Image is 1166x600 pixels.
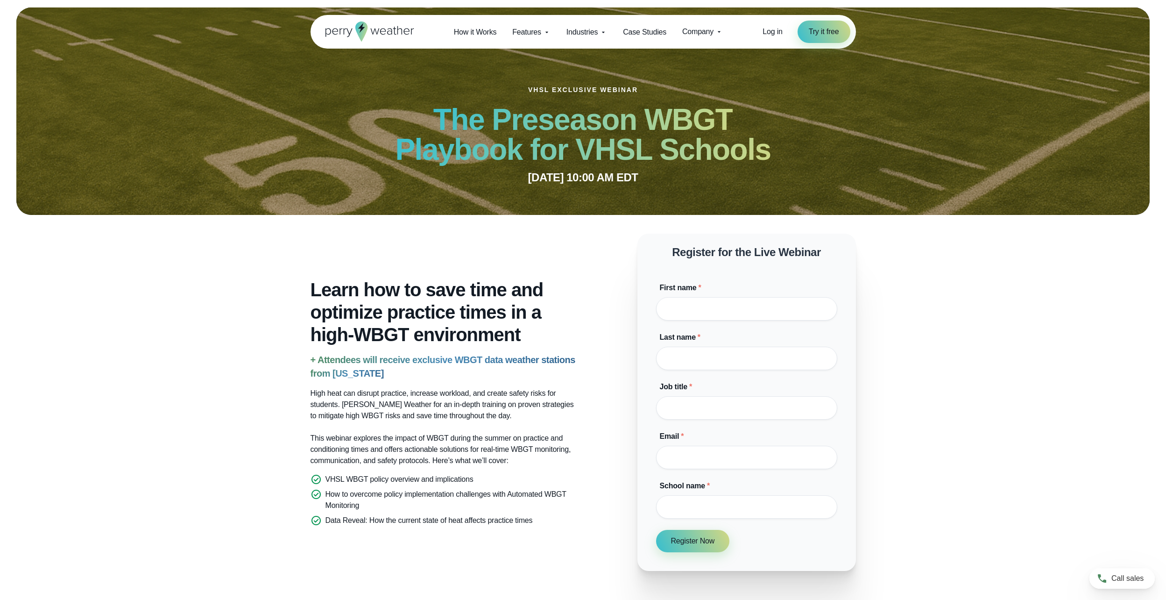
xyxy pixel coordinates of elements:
h3: Learn how to save time and optimize practice times in a high-WBGT environment [311,279,576,346]
span: First name [660,284,697,292]
strong: The Preseason WBGT Playbook for VHSL Schools [395,103,770,166]
p: How to overcome policy implementation challenges with Automated WBGT Monitoring [325,489,576,511]
span: Last name [660,333,696,341]
strong: [DATE] 10:00 AM EDT [528,171,638,184]
a: Call sales [1089,568,1155,589]
span: School name [660,482,705,490]
span: Try it free [809,26,839,37]
strong: + Attendees will receive exclusive WBGT data weather stations from [US_STATE] [311,355,575,379]
a: How it Works [446,22,505,42]
p: Data Reveal: How the current state of heat affects practice times [325,515,533,526]
strong: Register for the Live Webinar [672,246,820,258]
a: Log in [763,26,782,37]
span: How it Works [454,27,497,38]
span: Features [512,27,541,38]
a: Case Studies [615,22,674,42]
p: This webinar explores the impact of WBGT during the summer on practice and conditioning times and... [311,433,576,466]
span: Job title [660,383,688,391]
span: Register Now [671,536,715,547]
span: Email [660,432,679,440]
span: Case Studies [623,27,666,38]
p: VHSL WBGT policy overview and implications [325,474,473,485]
span: Industries [566,27,598,38]
button: Register Now [656,530,730,552]
span: Call sales [1111,573,1144,584]
h1: VHSL Exclusive Webinar [528,86,638,93]
span: Log in [763,28,782,36]
a: Try it free [798,21,850,43]
span: Company [682,26,714,37]
p: High heat can disrupt practice, increase workload, and create safety risks for students. [PERSON_... [311,388,576,421]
